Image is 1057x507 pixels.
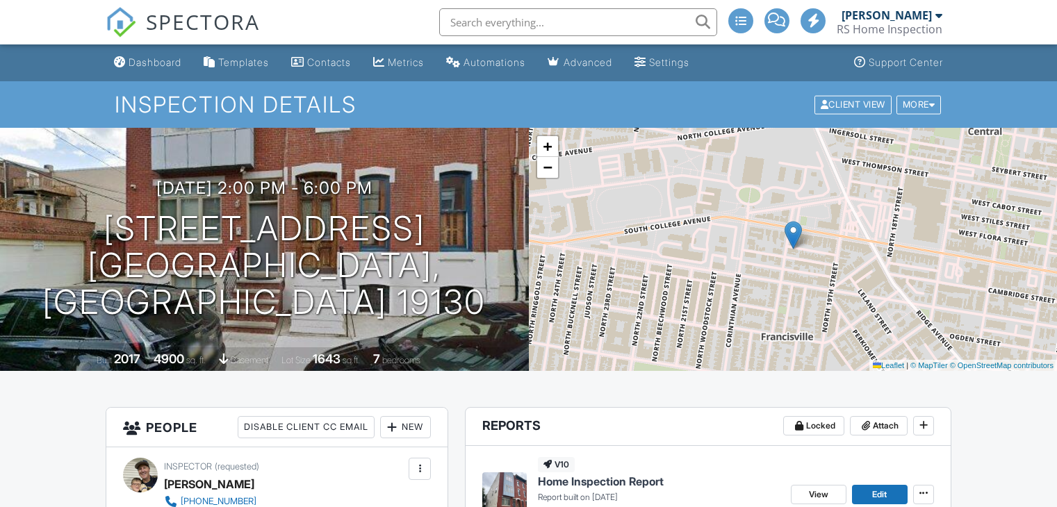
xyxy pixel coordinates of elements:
[388,56,424,68] div: Metrics
[542,50,618,76] a: Advanced
[238,416,375,438] div: Disable Client CC Email
[307,56,351,68] div: Contacts
[950,361,1054,369] a: © OpenStreetMap contributors
[97,355,112,365] span: Built
[164,474,254,494] div: [PERSON_NAME]
[910,361,948,369] a: © MapTiler
[785,221,802,249] img: Marker
[115,92,942,117] h1: Inspection Details
[373,351,380,366] div: 7
[537,157,558,178] a: Zoom out
[218,56,269,68] div: Templates
[837,22,942,36] div: RS Home Inspection
[343,355,360,365] span: sq.ft.
[869,56,943,68] div: Support Center
[313,351,341,366] div: 1643
[129,56,181,68] div: Dashboard
[368,50,429,76] a: Metrics
[849,50,949,76] a: Support Center
[441,50,531,76] a: Automations (Advanced)
[537,136,558,157] a: Zoom in
[649,56,689,68] div: Settings
[543,138,552,155] span: +
[106,408,448,447] h3: People
[114,351,140,366] div: 2017
[106,7,136,38] img: The Best Home Inspection Software - Spectora
[906,361,908,369] span: |
[154,351,184,366] div: 4900
[439,8,717,36] input: Search everything...
[813,99,895,109] a: Client View
[186,355,206,365] span: sq. ft.
[873,361,904,369] a: Leaflet
[231,355,268,365] span: basement
[842,8,932,22] div: [PERSON_NAME]
[286,50,357,76] a: Contacts
[464,56,525,68] div: Automations
[22,210,507,320] h1: [STREET_ADDRESS] [GEOGRAPHIC_DATA], [GEOGRAPHIC_DATA] 19130
[382,355,420,365] span: bedrooms
[164,461,212,472] span: Inspector
[146,7,260,36] span: SPECTORA
[543,158,552,176] span: −
[896,95,942,114] div: More
[156,178,372,197] h3: [DATE] 2:00 pm - 6:00 pm
[281,355,311,365] span: Lot Size
[380,416,431,438] div: New
[564,56,612,68] div: Advanced
[629,50,695,76] a: Settings
[108,50,187,76] a: Dashboard
[198,50,275,76] a: Templates
[215,461,259,472] span: (requested)
[181,496,256,507] div: [PHONE_NUMBER]
[106,19,260,48] a: SPECTORA
[814,95,892,114] div: Client View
